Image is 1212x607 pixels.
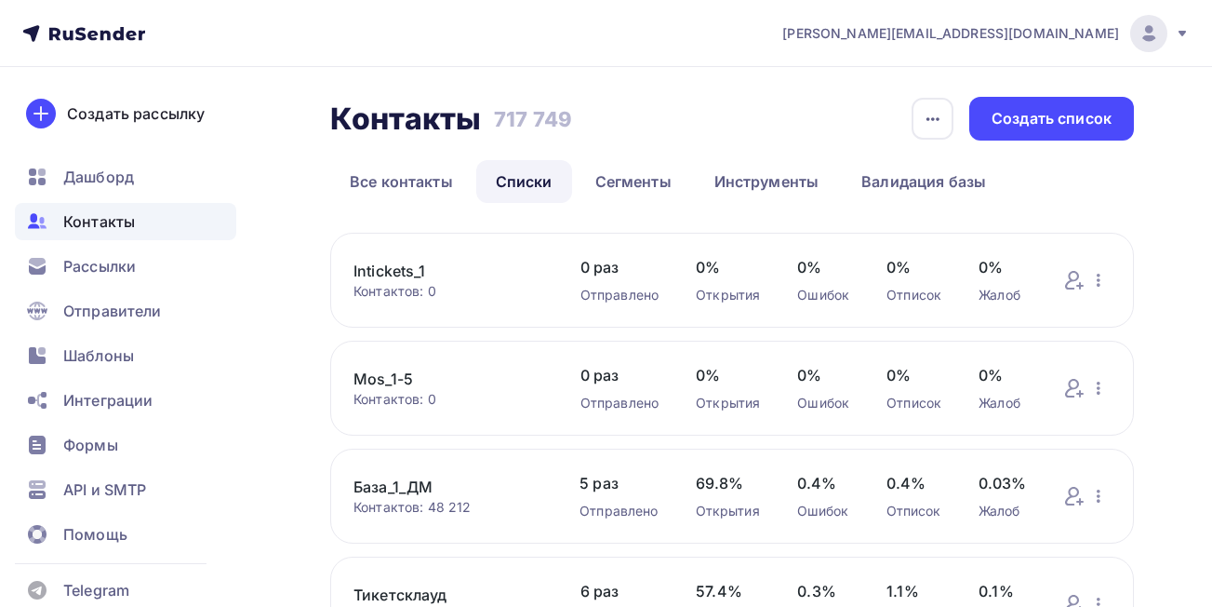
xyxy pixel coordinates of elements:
[63,523,127,546] span: Помощь
[15,248,236,285] a: Рассылки
[353,390,543,409] div: Контактов: 0
[797,472,849,494] span: 0.4%
[979,364,1026,386] span: 0%
[330,101,481,138] h2: Контакты
[63,434,118,456] span: Формы
[63,210,135,233] span: Контакты
[979,256,1026,278] span: 0%
[979,394,1026,412] div: Жалоб
[696,364,760,386] span: 0%
[782,15,1190,52] a: [PERSON_NAME][EMAIL_ADDRESS][DOMAIN_NAME]
[15,203,236,240] a: Контакты
[63,300,162,322] span: Отправители
[842,160,1006,203] a: Валидация базы
[353,498,542,517] div: Контактов: 48 212
[797,502,849,520] div: Ошибок
[579,472,658,494] span: 5 раз
[797,364,849,386] span: 0%
[696,286,760,304] div: Открытия
[886,364,941,386] span: 0%
[695,160,839,203] a: Инструменты
[696,256,760,278] span: 0%
[353,282,543,301] div: Контактов: 0
[15,158,236,196] a: Дашборд
[696,472,760,494] span: 69.8%
[476,160,572,203] a: Списки
[979,286,1026,304] div: Жалоб
[797,580,849,602] span: 0.3%
[886,472,941,494] span: 0.4%
[886,394,941,412] div: Отписок
[979,472,1027,494] span: 0.03%
[696,394,760,412] div: Открытия
[15,337,236,374] a: Шаблоны
[797,394,849,412] div: Ошибок
[580,256,659,278] span: 0 раз
[576,160,691,203] a: Сегменты
[579,502,658,520] div: Отправлено
[15,292,236,330] a: Отправители
[886,502,941,520] div: Отписок
[63,255,136,277] span: Рассылки
[580,286,659,304] div: Отправлено
[63,166,134,188] span: Дашборд
[67,102,205,125] div: Создать рассылку
[696,502,760,520] div: Открытия
[63,344,134,367] span: Шаблоны
[353,368,543,390] a: Mos_1-5
[797,256,849,278] span: 0%
[886,256,941,278] span: 0%
[63,579,129,601] span: Telegram
[782,24,1119,43] span: [PERSON_NAME][EMAIL_ADDRESS][DOMAIN_NAME]
[353,260,543,282] a: Intickets_1
[494,106,572,132] h3: 717 749
[992,108,1112,129] div: Создать список
[15,426,236,464] a: Формы
[580,364,659,386] span: 0 раз
[797,286,849,304] div: Ошибок
[63,389,153,411] span: Интеграции
[696,580,760,602] span: 57.4%
[979,580,1026,602] span: 0.1%
[63,479,146,501] span: API и SMTP
[353,476,542,498] a: База_1_ДМ
[886,580,941,602] span: 1.1%
[330,160,473,203] a: Все контакты
[580,394,659,412] div: Отправлено
[886,286,941,304] div: Отписок
[580,580,659,602] span: 6 раз
[979,502,1027,520] div: Жалоб
[353,584,543,606] a: Тикетсклауд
